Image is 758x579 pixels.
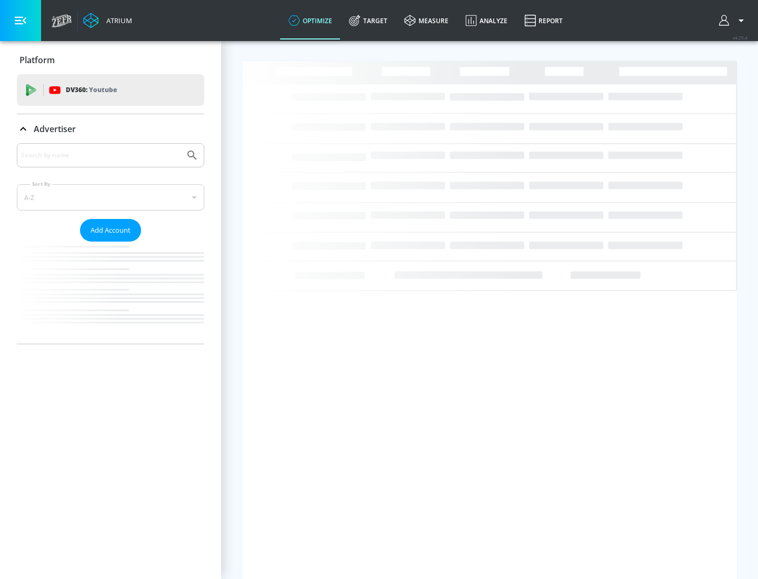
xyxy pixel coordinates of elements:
[516,2,571,39] a: Report
[17,45,204,75] div: Platform
[280,2,341,39] a: optimize
[457,2,516,39] a: Analyze
[733,35,747,41] span: v 4.25.4
[17,114,204,144] div: Advertiser
[341,2,396,39] a: Target
[102,16,132,25] div: Atrium
[17,74,204,106] div: DV360: Youtube
[83,13,132,28] a: Atrium
[17,184,204,211] div: A-Z
[396,2,457,39] a: measure
[91,224,131,236] span: Add Account
[30,181,53,187] label: Sort By
[19,54,55,66] p: Platform
[89,84,117,95] p: Youtube
[34,123,76,135] p: Advertiser
[17,242,204,344] nav: list of Advertiser
[80,219,141,242] button: Add Account
[17,143,204,344] div: Advertiser
[21,148,181,162] input: Search by name
[66,84,117,96] p: DV360:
